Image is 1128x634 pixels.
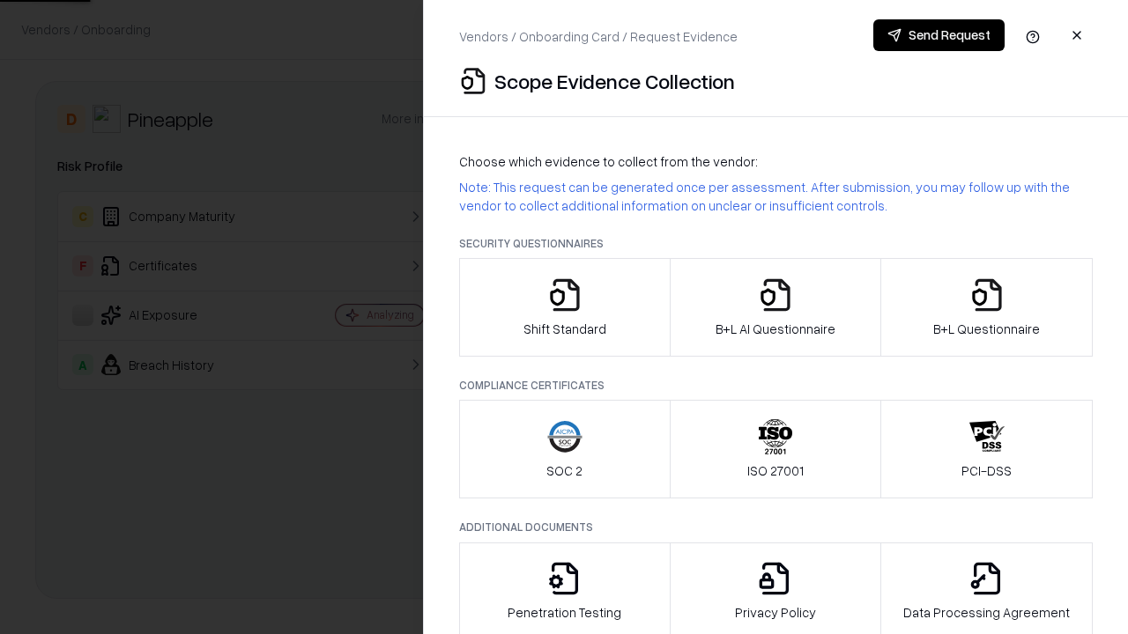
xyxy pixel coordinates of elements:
button: Shift Standard [459,258,671,357]
p: Vendors / Onboarding Card / Request Evidence [459,27,738,46]
p: B+L Questionnaire [933,320,1040,338]
p: Penetration Testing [508,603,621,622]
button: B+L Questionnaire [880,258,1093,357]
button: ISO 27001 [670,400,882,498]
p: Scope Evidence Collection [494,67,735,95]
button: B+L AI Questionnaire [670,258,882,357]
button: Send Request [873,19,1005,51]
button: SOC 2 [459,400,671,498]
p: Privacy Policy [735,603,816,622]
p: Note: This request can be generated once per assessment. After submission, you may follow up with... [459,178,1093,215]
p: Choose which evidence to collect from the vendor: [459,152,1093,171]
p: Security Questionnaires [459,236,1093,251]
button: PCI-DSS [880,400,1093,498]
p: Additional Documents [459,520,1093,534]
p: ISO 27001 [747,461,804,480]
p: Compliance Certificates [459,378,1093,393]
p: PCI-DSS [961,461,1012,480]
p: Data Processing Agreement [903,603,1070,622]
p: Shift Standard [523,320,606,338]
p: SOC 2 [546,461,583,480]
p: B+L AI Questionnaire [716,320,835,338]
